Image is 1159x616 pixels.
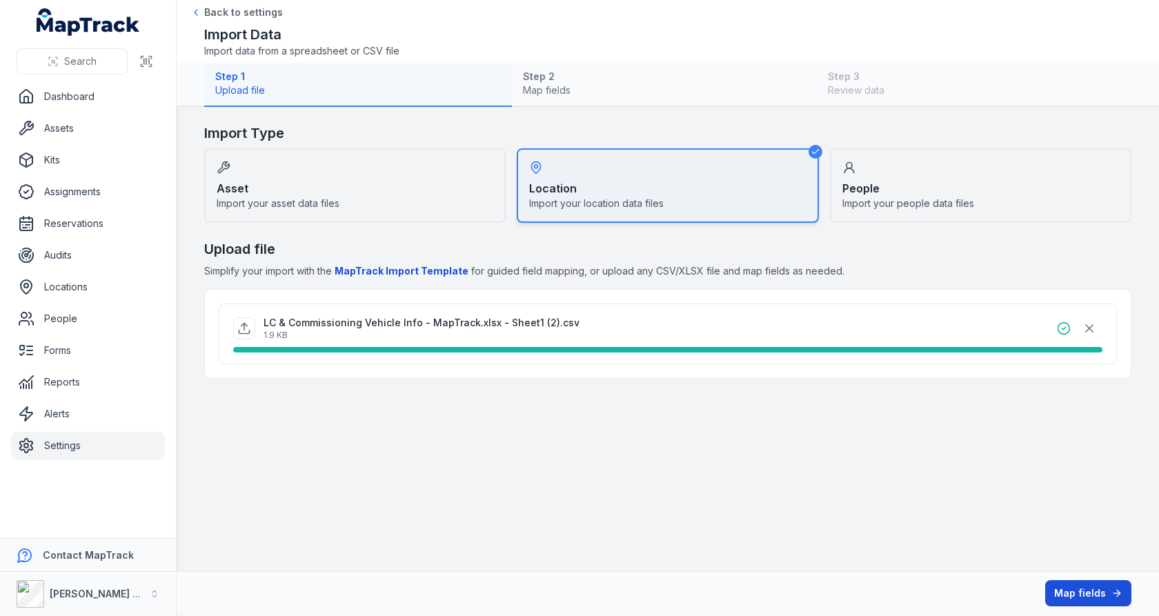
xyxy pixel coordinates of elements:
[217,180,248,197] strong: Asset
[11,178,165,206] a: Assignments
[264,316,579,330] p: LC & Commissioning Vehicle Info - MapTrack.xlsx - Sheet1 (2).csv
[204,44,399,58] span: Import data from a spreadsheet or CSV file
[204,25,399,44] h2: Import Data
[11,305,165,332] a: People
[1045,580,1131,606] button: Map fields
[11,368,165,396] a: Reports
[842,180,880,197] strong: People
[529,197,664,210] span: Import your location data files
[204,123,1131,143] h2: Import Type
[204,239,1131,259] h2: Upload file
[215,83,501,97] span: Upload file
[204,264,1131,278] span: Simplify your import with the for guided field mapping, or upload any CSV/XLSX file and map field...
[523,83,806,97] span: Map fields
[11,337,165,364] a: Forms
[11,241,165,269] a: Audits
[842,197,974,210] span: Import your people data files
[215,70,501,83] strong: Step 1
[64,54,97,68] span: Search
[217,197,339,210] span: Import your asset data files
[11,432,165,459] a: Settings
[11,115,165,142] a: Assets
[529,180,577,197] strong: Location
[523,70,806,83] strong: Step 2
[11,210,165,237] a: Reservations
[37,8,140,36] a: MapTrack
[204,64,512,107] button: Step 1Upload file
[11,273,165,301] a: Locations
[43,549,134,561] strong: Contact MapTrack
[11,146,165,174] a: Kits
[11,83,165,110] a: Dashboard
[190,6,283,19] a: Back to settings
[264,330,579,341] p: 1.9 KB
[512,64,818,107] button: Step 2Map fields
[17,48,128,74] button: Search
[11,400,165,428] a: Alerts
[335,265,468,277] b: MapTrack Import Template
[204,6,283,19] span: Back to settings
[50,588,146,599] strong: [PERSON_NAME] Air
